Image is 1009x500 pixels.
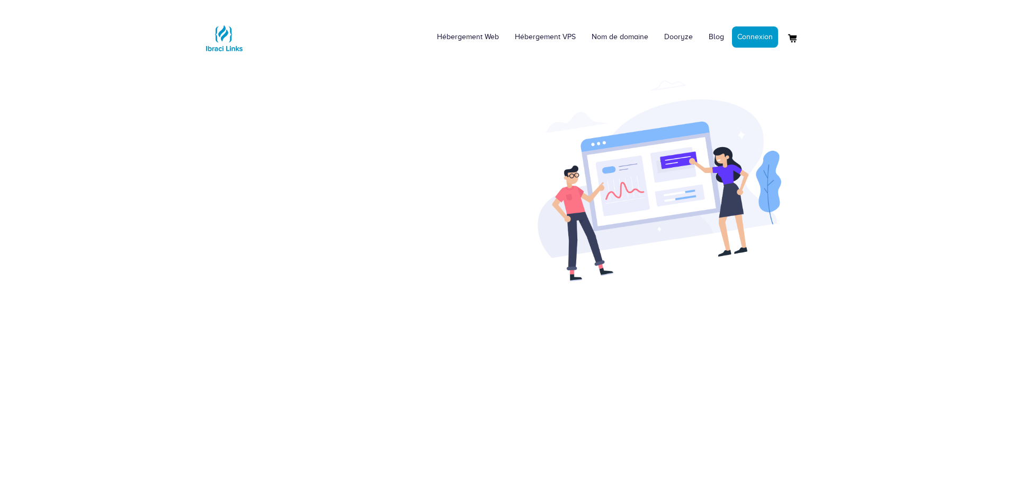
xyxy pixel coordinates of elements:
a: Logo Ibraci Links [203,8,245,59]
a: Connexion [732,26,778,48]
a: Blog [701,21,732,53]
a: Hébergement VPS [507,21,584,53]
a: Dooryze [656,21,701,53]
a: Nom de domaine [584,21,656,53]
img: Logo Ibraci Links [203,17,245,59]
a: Hébergement Web [429,21,507,53]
